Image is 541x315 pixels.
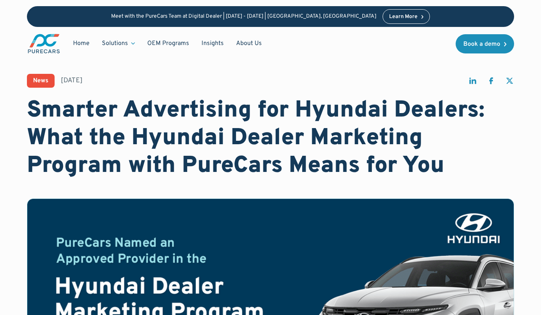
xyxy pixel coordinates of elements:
[389,14,418,20] div: Learn More
[27,33,61,54] a: main
[383,9,430,24] a: Learn More
[141,36,195,51] a: OEM Programs
[96,36,141,51] div: Solutions
[195,36,230,51] a: Insights
[505,76,514,89] a: share on twitter
[111,13,376,20] p: Meet with the PureCars Team at Digital Dealer | [DATE] - [DATE] | [GEOGRAPHIC_DATA], [GEOGRAPHIC_...
[27,33,61,54] img: purecars logo
[61,76,83,85] div: [DATE]
[486,76,496,89] a: share on facebook
[463,41,500,47] div: Book a demo
[102,39,128,48] div: Solutions
[27,97,514,180] h1: Smarter Advertising for Hyundai Dealers: What the Hyundai Dealer Marketing Program with PureCars ...
[33,78,48,84] div: News
[67,36,96,51] a: Home
[468,76,477,89] a: share on linkedin
[230,36,268,51] a: About Us
[456,34,514,53] a: Book a demo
